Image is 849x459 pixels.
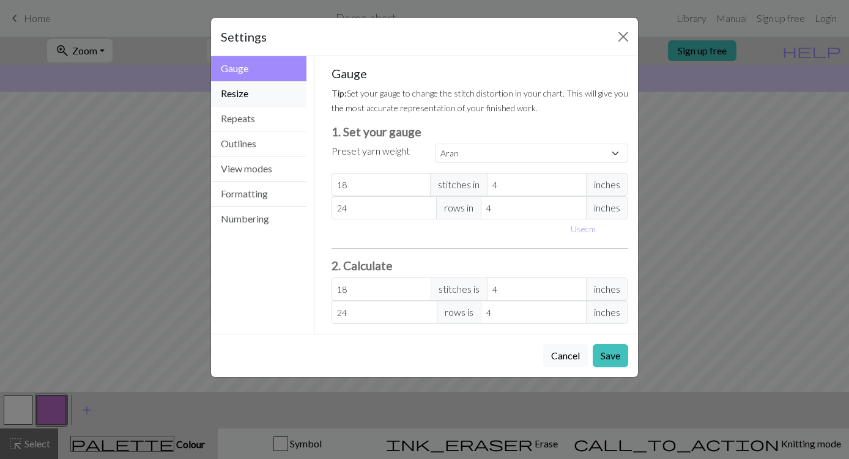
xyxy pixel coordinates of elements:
button: Resize [211,81,306,106]
button: View modes [211,156,306,182]
span: inches [586,196,628,219]
span: stitches in [430,173,488,196]
small: Set your gauge to change the stitch distortion in your chart. This will give you the most accurat... [332,88,628,113]
strong: Tip: [332,88,347,98]
span: inches [586,301,628,324]
button: Formatting [211,182,306,207]
span: inches [586,173,628,196]
label: Preset yarn weight [332,144,410,158]
button: Close [614,27,633,46]
button: Numbering [211,207,306,231]
h5: Gauge [332,66,629,81]
button: Repeats [211,106,306,131]
button: Outlines [211,131,306,156]
button: Gauge [211,56,306,81]
button: Usecm [565,219,601,238]
h3: 2. Calculate [332,259,629,273]
span: inches [586,277,628,301]
h3: 1. Set your gauge [332,125,629,139]
span: stitches is [431,277,488,301]
span: rows in [436,196,481,219]
button: Save [593,344,628,367]
button: Cancel [543,344,588,367]
span: rows is [437,301,481,324]
h5: Settings [221,28,267,46]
